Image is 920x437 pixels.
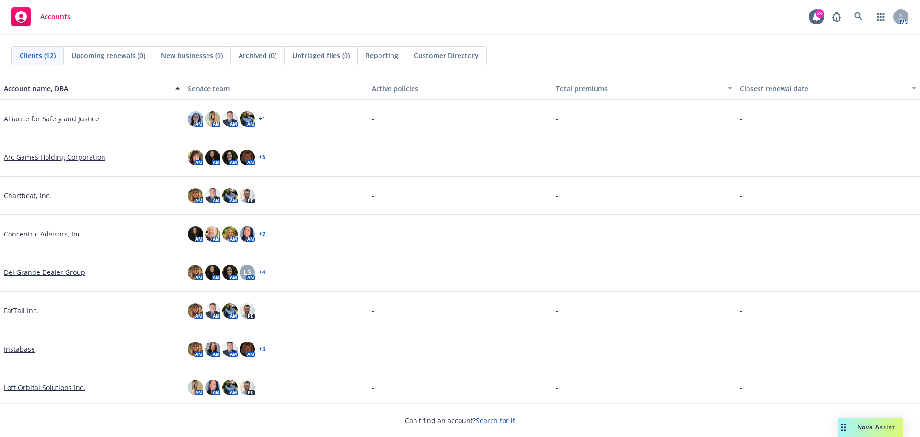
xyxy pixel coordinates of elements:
[838,418,903,437] button: Nova Assist
[4,152,105,162] a: Arc Games Holding Corporation
[184,77,368,100] button: Service team
[188,111,203,127] img: photo
[259,346,265,352] a: + 3
[556,152,558,162] span: -
[740,344,742,354] span: -
[222,380,238,395] img: photo
[240,380,255,395] img: photo
[240,342,255,357] img: photo
[222,342,238,357] img: photo
[372,306,374,316] span: -
[71,50,145,60] span: Upcoming renewals (0)
[188,83,364,94] div: Service team
[556,344,558,354] span: -
[4,229,83,239] a: Concentric Advisors, Inc.
[188,342,203,357] img: photo
[849,7,868,26] a: Search
[4,83,170,94] div: Account name, DBA
[405,415,515,425] span: Can't find an account?
[871,7,890,26] a: Switch app
[240,111,255,127] img: photo
[740,382,742,392] span: -
[188,188,203,203] img: photo
[20,50,56,60] span: Clients (12)
[222,150,238,165] img: photo
[205,111,220,127] img: photo
[259,270,265,275] a: + 4
[240,150,255,165] img: photo
[205,342,220,357] img: photo
[4,344,35,354] a: Instabase
[556,306,558,316] span: -
[740,267,742,277] span: -
[205,265,220,280] img: photo
[740,114,742,124] span: -
[205,303,220,319] img: photo
[372,152,374,162] span: -
[40,13,70,21] span: Accounts
[372,83,548,94] div: Active policies
[556,114,558,124] span: -
[222,303,238,319] img: photo
[372,382,374,392] span: -
[372,229,374,239] span: -
[205,150,220,165] img: photo
[368,77,552,100] button: Active policies
[205,226,220,242] img: photo
[827,7,846,26] a: Report a Bug
[740,152,742,162] span: -
[372,344,374,354] span: -
[222,188,238,203] img: photo
[188,150,203,165] img: photo
[740,306,742,316] span: -
[552,77,736,100] button: Total premiums
[259,231,265,237] a: + 2
[4,306,38,316] a: FatTail Inc.
[4,382,85,392] a: Loft Orbital Solutions Inc.
[259,116,265,122] a: + 1
[556,382,558,392] span: -
[240,303,255,319] img: photo
[740,229,742,239] span: -
[372,190,374,201] span: -
[556,83,722,94] div: Total premiums
[292,50,350,60] span: Untriaged files (0)
[240,188,255,203] img: photo
[857,423,895,431] span: Nova Assist
[4,114,99,124] a: Alliance for Safety and Justice
[556,190,558,201] span: -
[188,265,203,280] img: photo
[205,380,220,395] img: photo
[740,83,906,94] div: Closest renewal date
[161,50,223,60] span: New businesses (0)
[740,190,742,201] span: -
[838,418,850,437] div: Drag to move
[188,226,203,242] img: photo
[4,267,85,277] a: Del Grande Dealer Group
[476,416,515,425] a: Search for it
[556,229,558,239] span: -
[736,77,920,100] button: Closest renewal date
[222,265,238,280] img: photo
[188,380,203,395] img: photo
[414,50,479,60] span: Customer Directory
[222,226,238,242] img: photo
[366,50,398,60] span: Reporting
[240,226,255,242] img: photo
[243,267,251,277] span: LS
[4,190,51,201] a: Chartbeat, Inc.
[222,111,238,127] img: photo
[205,188,220,203] img: photo
[239,50,276,60] span: Archived (0)
[372,114,374,124] span: -
[556,267,558,277] span: -
[816,9,824,18] div: 24
[8,3,74,30] a: Accounts
[188,303,203,319] img: photo
[372,267,374,277] span: -
[259,154,265,160] a: + 5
